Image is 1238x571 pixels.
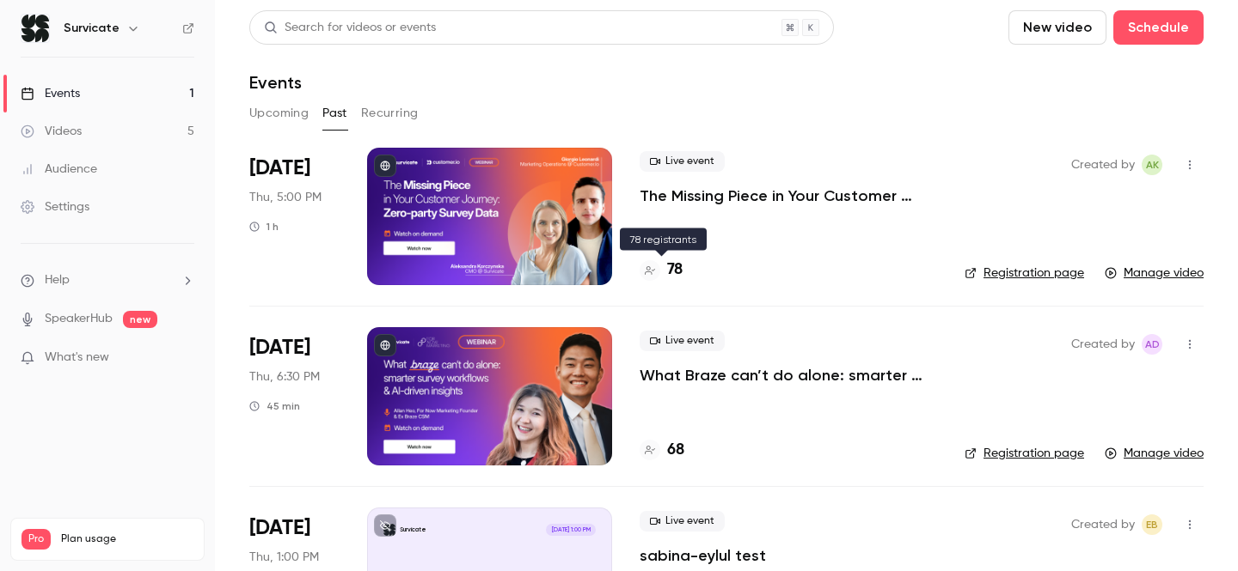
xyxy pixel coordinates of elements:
div: Search for videos or events [264,19,436,37]
a: Manage video [1105,445,1204,462]
span: Created by [1071,155,1135,175]
div: Videos [21,123,82,140]
a: Registration page [965,445,1084,462]
a: sabina-eylul test [640,545,766,566]
span: Created by [1071,514,1135,535]
span: Pro [21,529,51,550]
span: Aleksandra Dworak [1142,334,1162,355]
a: Registration page [965,264,1084,282]
span: Live event [640,331,725,351]
span: Thu, 5:00 PM [249,189,322,206]
button: Upcoming [249,100,309,127]
h4: 68 [667,439,684,462]
div: 45 min [249,399,300,413]
span: Live event [640,151,725,172]
div: Audience [21,161,97,178]
span: [DATE] [249,514,310,542]
div: Jun 26 Thu, 9:30 AM (America/Los Angeles) [249,327,340,465]
li: help-dropdown-opener [21,271,194,289]
a: Manage video [1105,264,1204,282]
span: EB [1146,514,1158,535]
a: SpeakerHub [45,310,113,328]
iframe: Noticeable Trigger [174,350,194,366]
button: Schedule [1113,10,1204,45]
div: 1 h [249,220,279,234]
button: Past [322,100,347,127]
span: [DATE] [249,334,310,361]
span: AD [1145,334,1160,355]
button: Recurring [361,100,419,127]
a: 68 [640,439,684,462]
a: The Missing Piece in Your Customer Journey: Zero-party Survey Data [640,185,937,206]
span: AK [1146,155,1159,175]
span: new [123,311,157,328]
div: Events [21,85,80,102]
span: Plan usage [61,532,193,546]
span: Live event [640,511,725,532]
h6: Survicate [64,20,120,37]
span: [DATE] [249,155,310,182]
span: Thu, 6:30 PM [249,368,320,386]
a: 78 [640,258,683,282]
button: New video [1008,10,1106,45]
div: Settings [21,198,89,216]
span: Help [45,271,70,289]
a: What Braze can’t do alone: smarter survey workflows & AI-driven insights [640,365,937,386]
span: What's new [45,349,109,367]
span: Thu, 1:00 PM [249,549,319,566]
span: Eylul Beyazit [1142,514,1162,535]
h1: Events [249,72,302,93]
h4: 78 [667,258,683,282]
img: Survicate [21,15,49,42]
span: Created by [1071,334,1135,355]
span: Aleksandra Korczyńska [1142,155,1162,175]
p: Survicate [400,525,426,534]
span: [DATE] 1:00 PM [546,524,595,536]
div: Oct 2 Thu, 11:00 AM (America/New York) [249,148,340,285]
